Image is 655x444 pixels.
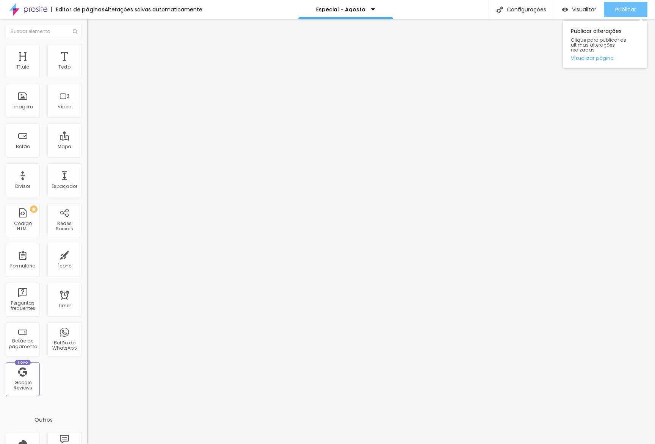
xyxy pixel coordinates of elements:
[13,104,33,109] div: Imagem
[15,184,30,189] div: Divisor
[58,263,71,269] div: Ícone
[51,7,105,12] div: Editor de páginas
[554,2,604,17] button: Visualizar
[563,21,647,68] div: Publicar alterações
[8,338,38,349] div: Botão de pagamento
[52,184,77,189] div: Espaçador
[58,303,71,308] div: Timer
[6,25,81,38] input: Buscar elemento
[8,221,38,232] div: Código HTML
[562,6,568,13] img: view-1.svg
[73,29,77,34] img: Icone
[615,6,636,13] span: Publicar
[49,221,79,232] div: Redes Sociais
[571,56,639,61] a: Visualizar página
[604,2,647,17] button: Publicar
[58,104,71,109] div: Vídeo
[58,64,71,70] div: Texto
[572,6,596,13] span: Visualizar
[316,7,365,12] p: Especial - Agosto
[105,7,202,12] div: Alterações salvas automaticamente
[58,144,71,149] div: Mapa
[571,38,639,53] span: Clique para publicar as ultimas alterações reaizadas
[8,300,38,311] div: Perguntas frequentes
[8,380,38,391] div: Google Reviews
[10,263,35,269] div: Formulário
[497,6,503,13] img: Icone
[49,340,79,351] div: Botão do WhatsApp
[16,144,30,149] div: Botão
[87,19,655,444] iframe: Editor
[16,64,29,70] div: Título
[15,360,31,365] div: Novo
